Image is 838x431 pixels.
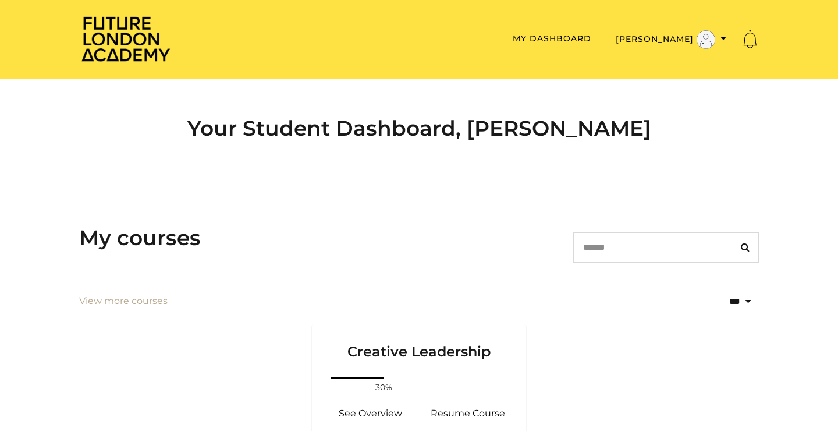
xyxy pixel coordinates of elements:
span: 30% [370,381,397,394]
a: Creative Leadership [312,324,526,375]
a: My Dashboard [513,33,591,44]
h3: Creative Leadership [326,324,512,361]
a: Creative Leadership: Resume Course [419,400,517,428]
select: status [691,288,759,315]
h2: Your Student Dashboard, [PERSON_NAME] [79,116,759,141]
h3: My courses [79,225,201,250]
button: Toggle menu [612,30,730,50]
img: Home Page [79,15,172,62]
a: View more courses [79,294,168,308]
a: Creative Leadership: See Overview [321,400,419,428]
